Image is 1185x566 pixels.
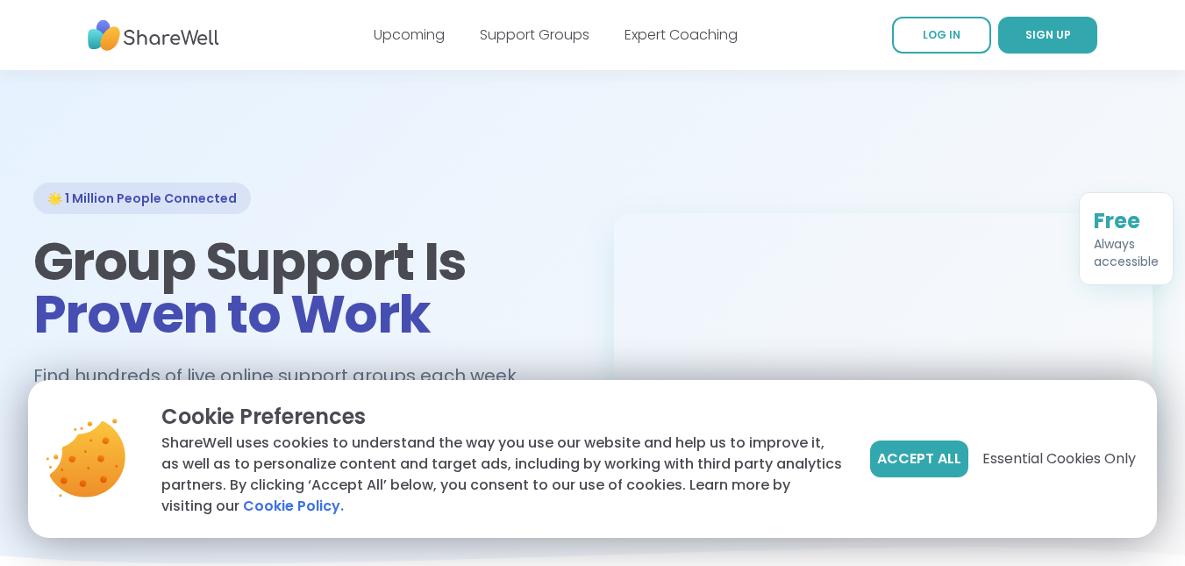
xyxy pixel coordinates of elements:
[33,235,572,340] h1: Group Support Is
[374,25,445,45] a: Upcoming
[998,17,1097,54] a: SIGN UP
[1025,27,1071,42] span: SIGN UP
[870,441,968,477] button: Accept All
[88,11,219,60] img: ShareWell Nav Logo
[1094,207,1159,235] div: Free
[161,433,842,517] p: ShareWell uses cookies to understand the way you use our website and help us to improve it, as we...
[161,401,842,433] p: Cookie Preferences
[923,27,960,42] span: LOG IN
[1094,235,1159,270] div: Always accessible
[480,25,589,45] a: Support Groups
[243,496,344,517] a: Cookie Policy.
[33,183,251,214] div: 🌟 1 Million People Connected
[33,277,431,351] span: Proven to Work
[625,25,738,45] a: Expert Coaching
[892,17,991,54] a: LOG IN
[982,448,1136,469] span: Essential Cookies Only
[877,448,961,469] span: Accept All
[33,362,539,390] h2: Find hundreds of live online support groups each week.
